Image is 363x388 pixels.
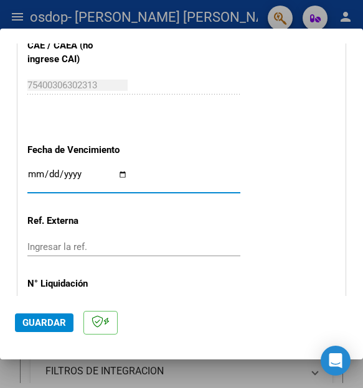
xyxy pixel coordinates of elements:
button: Guardar [15,313,73,332]
p: Ref. Externa [27,214,121,228]
span: Guardar [22,317,66,328]
p: N° Liquidación [27,277,121,291]
p: Fecha de Vencimiento [27,143,121,157]
p: CAE / CAEA (no ingrese CAI) [27,39,121,67]
div: Open Intercom Messenger [321,346,351,376]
